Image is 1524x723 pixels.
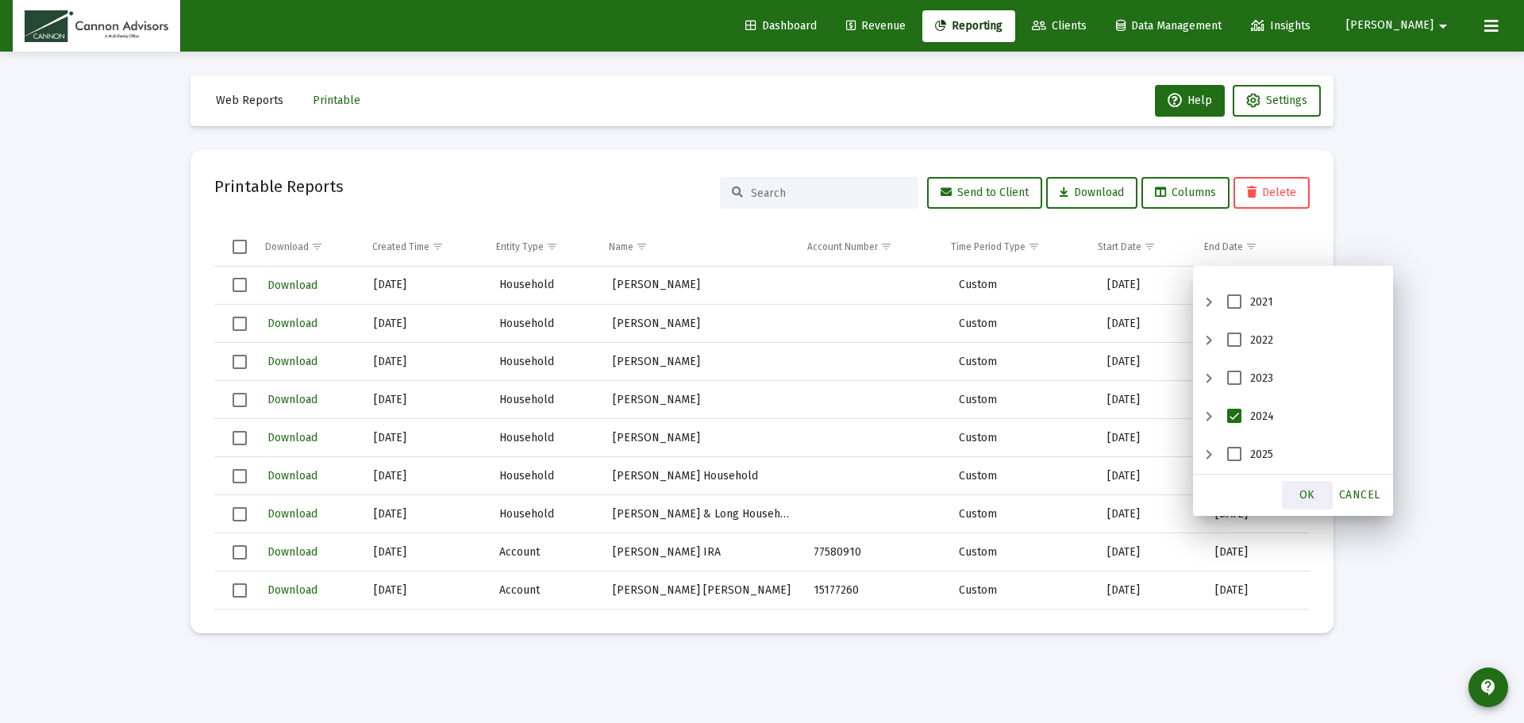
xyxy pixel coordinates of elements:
td: [DATE] [1204,610,1310,648]
div: Account Number [807,240,878,253]
td: [DATE] [363,267,488,305]
td: Column Start Date [1087,228,1194,266]
td: [DATE] [1096,267,1204,305]
td: [PERSON_NAME] & [PERSON_NAME] Household [602,610,802,648]
td: [DATE] [363,381,488,419]
div: Entity Type [496,240,544,253]
span: Download [267,317,317,330]
span: Show filter options for column 'Start Date' [1144,240,1156,252]
span: Delete [1247,186,1296,199]
button: Settings [1233,85,1321,117]
button: Download [1046,177,1137,209]
td: [DATE] [1096,533,1204,571]
span: Web Reports [216,94,283,107]
button: Download [266,579,319,602]
mat-icon: contact_support [1479,678,1498,697]
div: Created Time [372,240,429,253]
div: Select row [233,278,247,292]
span: Download [267,507,317,521]
div: 2024 [1250,408,1380,425]
td: Column Entity Type [485,228,598,266]
td: Account [488,571,602,610]
img: Dashboard [25,10,168,42]
span: Download [267,469,317,483]
td: Custom [948,267,1096,305]
div: Data grid [214,228,1310,610]
button: Help [1155,85,1225,117]
li: 2024 [1199,398,1387,436]
span: Show filter options for column 'Download' [311,240,323,252]
div: 2025 [1250,446,1380,463]
span: OK [1299,488,1315,502]
span: Download [267,355,317,368]
td: 15177260 [802,571,948,610]
button: Web Reports [203,85,296,117]
span: [PERSON_NAME] [1346,19,1434,33]
td: Account [488,533,602,571]
div: Download [265,240,309,253]
td: [PERSON_NAME] [602,343,802,381]
span: Columns [1155,186,1216,199]
span: Clients [1032,19,1087,33]
td: Column Name [598,228,796,266]
span: Download [1060,186,1124,199]
span: Download [267,393,317,406]
span: Reporting [935,19,1003,33]
td: Custom [948,495,1096,533]
td: [DATE] [363,305,488,343]
td: [PERSON_NAME] [PERSON_NAME] [602,571,802,610]
div: Time Period Type [951,240,1026,253]
td: [PERSON_NAME] [602,419,802,457]
button: [PERSON_NAME] [1327,10,1472,41]
div: End Date [1204,240,1243,253]
td: Household [488,457,602,495]
button: Columns [1141,177,1230,209]
td: [DATE] [1096,610,1204,648]
td: Custom [948,343,1096,381]
div: Filter options [1193,266,1393,516]
div: Cancel [1333,481,1387,510]
button: Delete [1233,177,1310,209]
li: 2023 [1199,360,1387,398]
td: [DATE] [1204,571,1310,610]
td: Household [488,267,602,305]
button: Printable [300,85,373,117]
td: Column Created Time [361,228,485,266]
td: Custom [948,457,1096,495]
div: Start Date [1098,240,1141,253]
td: [DATE] [363,610,488,648]
div: Select row [233,431,247,445]
td: [DATE] [1096,305,1204,343]
div: Select row [233,583,247,598]
button: Download [266,274,319,297]
td: [DATE] [1096,495,1204,533]
td: 77580910 [802,533,948,571]
div: OK [1282,481,1333,510]
td: [PERSON_NAME] [602,305,802,343]
div: Name [609,240,633,253]
td: [DATE] [1096,457,1204,495]
td: Custom [948,571,1096,610]
span: Revenue [846,19,906,33]
span: Show filter options for column 'Account Number' [880,240,892,252]
li: 2025 [1199,436,1387,474]
a: Insights [1238,10,1323,42]
span: Help [1168,94,1212,107]
li: 2021 [1199,283,1387,321]
button: Send to Client [927,177,1042,209]
span: Download [267,583,317,597]
span: Dashboard [745,19,817,33]
td: [DATE] [1096,419,1204,457]
button: Download [266,464,319,487]
td: [DATE] [1096,571,1204,610]
h2: Printable Reports [214,174,344,199]
span: Cancel [1339,488,1380,502]
a: Data Management [1103,10,1234,42]
li: 2022 [1199,321,1387,360]
a: Revenue [833,10,918,42]
div: 2023 [1250,370,1380,387]
td: Household [488,495,602,533]
span: Download [267,431,317,444]
div: Select row [233,507,247,521]
div: 2021 [1250,294,1380,311]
